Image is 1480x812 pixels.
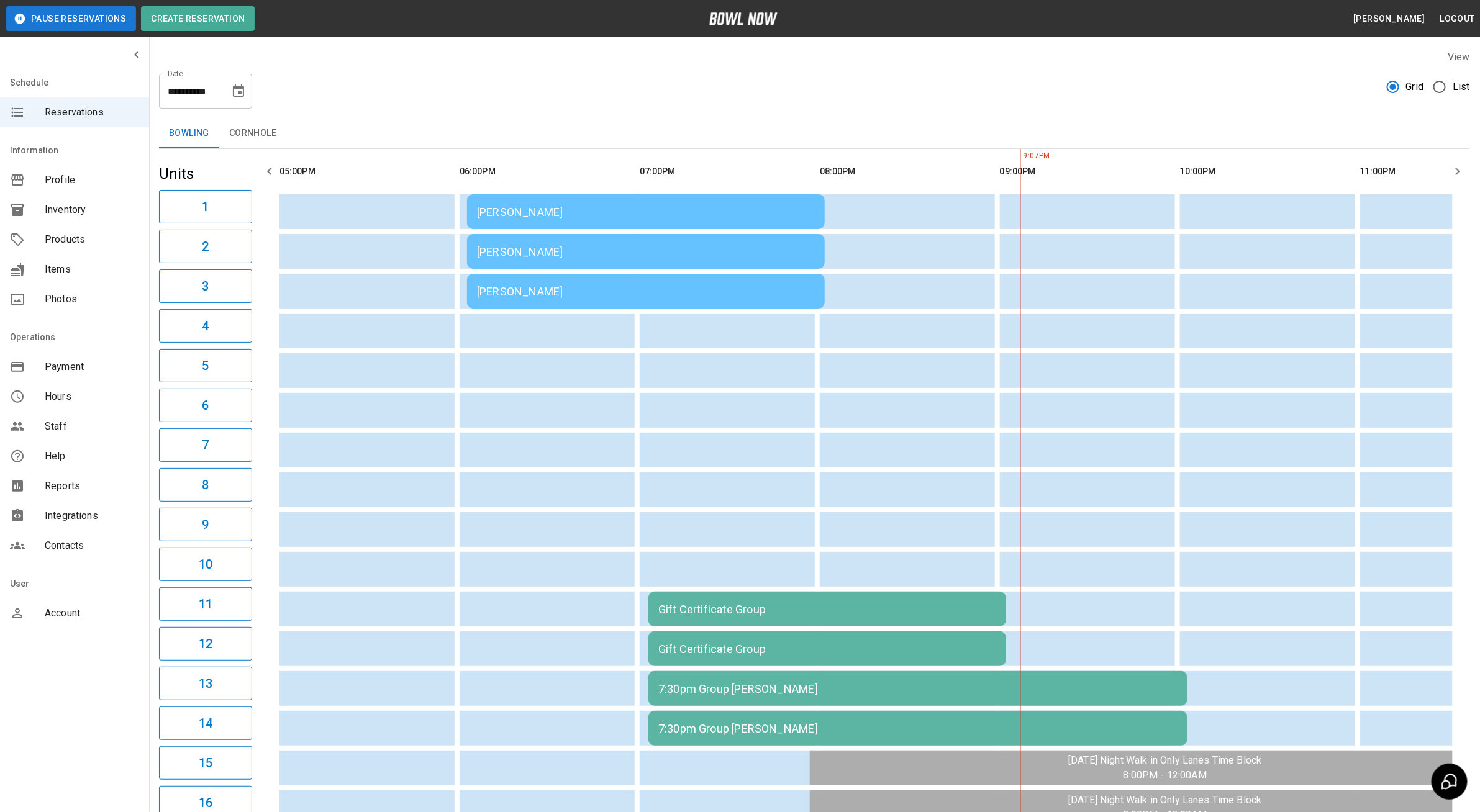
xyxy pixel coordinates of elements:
[202,276,209,296] h6: 3
[202,395,209,415] h6: 6
[219,119,286,148] button: Cornhole
[202,435,209,455] h6: 7
[1435,7,1480,30] button: Logout
[159,746,252,780] button: 15
[477,205,815,219] div: [PERSON_NAME]
[159,627,252,661] button: 12
[1348,7,1430,30] button: [PERSON_NAME]
[159,508,252,541] button: 9
[45,389,139,404] span: Hours
[1406,79,1424,94] span: Grid
[159,706,252,740] button: 14
[199,634,212,654] h6: 12
[202,356,209,376] h6: 5
[658,722,1178,735] div: 7:30pm Group [PERSON_NAME]
[226,79,251,104] button: Choose date, selected date is Aug 16, 2025
[202,237,209,256] h6: 2
[199,674,212,693] h6: 13
[709,12,778,25] img: logo
[199,713,212,733] h6: 14
[199,753,212,773] h6: 15
[159,667,252,700] button: 13
[45,538,139,553] span: Contacts
[141,6,255,31] button: Create Reservation
[45,202,139,217] span: Inventory
[1453,79,1470,94] span: List
[202,316,209,336] h6: 4
[45,359,139,374] span: Payment
[159,119,219,148] button: Bowling
[658,682,1178,695] div: 7:30pm Group [PERSON_NAME]
[159,269,252,303] button: 3
[159,349,252,382] button: 5
[45,105,139,120] span: Reservations
[477,245,815,258] div: [PERSON_NAME]
[658,603,996,616] div: Gift Certificate Group
[159,164,252,184] h5: Units
[45,419,139,434] span: Staff
[45,508,139,523] span: Integrations
[1448,51,1470,63] label: View
[159,548,252,581] button: 10
[45,173,139,187] span: Profile
[45,479,139,494] span: Reports
[199,554,212,574] h6: 10
[159,428,252,462] button: 7
[159,190,252,223] button: 1
[658,643,996,656] div: Gift Certificate Group
[159,587,252,621] button: 11
[159,389,252,422] button: 6
[159,119,1470,148] div: inventory tabs
[6,6,136,31] button: Pause Reservations
[45,232,139,247] span: Products
[202,197,209,217] h6: 1
[45,606,139,621] span: Account
[477,285,815,298] div: [PERSON_NAME]
[159,468,252,502] button: 8
[45,449,139,464] span: Help
[1020,150,1024,163] span: 9:07PM
[199,594,212,614] h6: 11
[202,515,209,535] h6: 9
[159,309,252,343] button: 4
[45,292,139,307] span: Photos
[159,230,252,263] button: 2
[45,262,139,277] span: Items
[202,475,209,495] h6: 8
